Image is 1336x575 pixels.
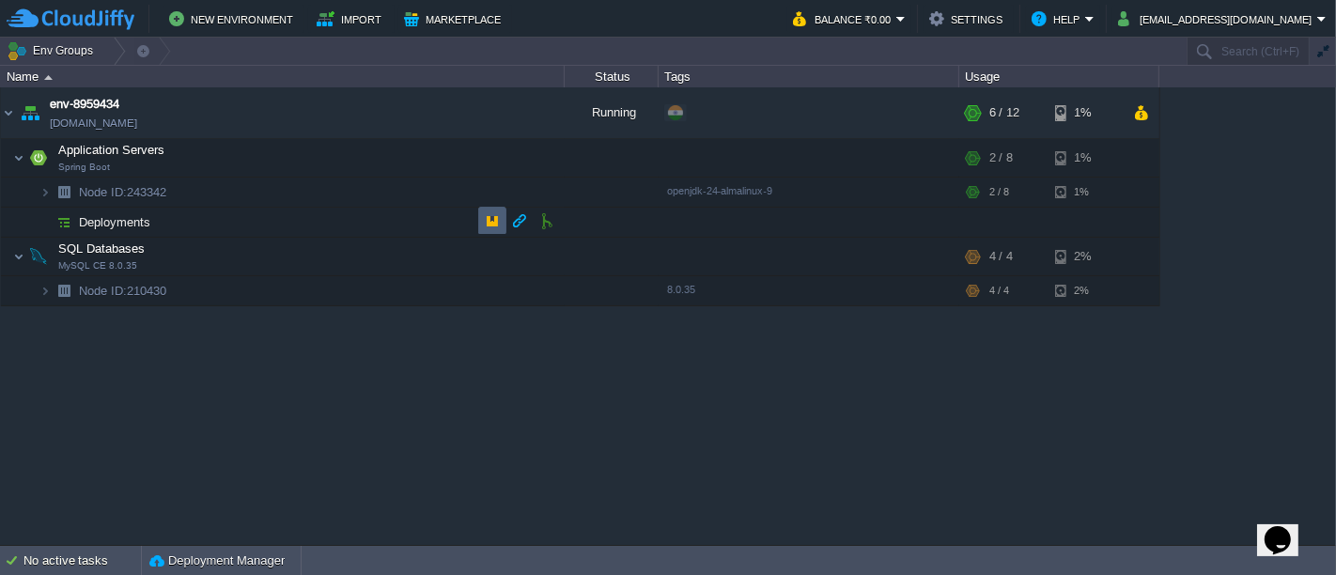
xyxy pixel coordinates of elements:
a: Node ID:243342 [77,184,169,200]
a: Application ServersSpring Boot [56,143,167,157]
div: Status [566,66,658,87]
a: [DOMAIN_NAME] [50,114,137,132]
button: Marketplace [404,8,506,30]
div: 1% [1055,87,1116,138]
a: Deployments [77,214,153,230]
span: Node ID: [79,185,127,199]
img: AMDAwAAAACH5BAEAAAAALAAAAAABAAEAAAICRAEAOw== [51,208,77,237]
img: AMDAwAAAACH5BAEAAAAALAAAAAABAAEAAAICRAEAOw== [39,276,51,305]
img: AMDAwAAAACH5BAEAAAAALAAAAAABAAEAAAICRAEAOw== [25,139,52,177]
img: AMDAwAAAACH5BAEAAAAALAAAAAABAAEAAAICRAEAOw== [25,238,52,275]
button: Help [1032,8,1085,30]
div: 1% [1055,178,1116,207]
img: AMDAwAAAACH5BAEAAAAALAAAAAABAAEAAAICRAEAOw== [1,87,16,138]
a: env-8959434 [50,95,119,114]
img: AMDAwAAAACH5BAEAAAAALAAAAAABAAEAAAICRAEAOw== [17,87,43,138]
button: Env Groups [7,38,100,64]
a: SQL DatabasesMySQL CE 8.0.35 [56,241,148,256]
div: Running [565,87,659,138]
img: AMDAwAAAACH5BAEAAAAALAAAAAABAAEAAAICRAEAOw== [39,178,51,207]
div: 6 / 12 [989,87,1019,138]
span: Node ID: [79,284,127,298]
button: Import [317,8,387,30]
button: Settings [929,8,1008,30]
span: 243342 [77,184,169,200]
span: Spring Boot [58,162,110,173]
img: AMDAwAAAACH5BAEAAAAALAAAAAABAAEAAAICRAEAOw== [51,178,77,207]
span: 210430 [77,283,169,299]
span: SQL Databases [56,241,148,256]
div: 2 / 8 [989,139,1013,177]
div: 2 / 8 [989,178,1009,207]
button: [EMAIL_ADDRESS][DOMAIN_NAME] [1118,8,1317,30]
button: Deployment Manager [149,552,285,570]
span: openjdk-24-almalinux-9 [667,185,772,196]
img: AMDAwAAAACH5BAEAAAAALAAAAAABAAEAAAICRAEAOw== [51,276,77,305]
span: Application Servers [56,142,167,158]
div: 4 / 4 [989,276,1009,305]
img: AMDAwAAAACH5BAEAAAAALAAAAAABAAEAAAICRAEAOw== [13,238,24,275]
a: Node ID:210430 [77,283,169,299]
div: Name [2,66,564,87]
img: AMDAwAAAACH5BAEAAAAALAAAAAABAAEAAAICRAEAOw== [13,139,24,177]
img: AMDAwAAAACH5BAEAAAAALAAAAAABAAEAAAICRAEAOw== [39,208,51,237]
div: 2% [1055,276,1116,305]
div: 2% [1055,238,1116,275]
div: 1% [1055,139,1116,177]
div: Usage [960,66,1158,87]
img: CloudJiffy [7,8,134,31]
iframe: chat widget [1257,500,1317,556]
div: Tags [660,66,958,87]
div: 4 / 4 [989,238,1013,275]
button: Balance ₹0.00 [793,8,896,30]
span: 8.0.35 [667,284,695,295]
button: New Environment [169,8,299,30]
span: MySQL CE 8.0.35 [58,260,137,272]
img: AMDAwAAAACH5BAEAAAAALAAAAAABAAEAAAICRAEAOw== [44,75,53,80]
